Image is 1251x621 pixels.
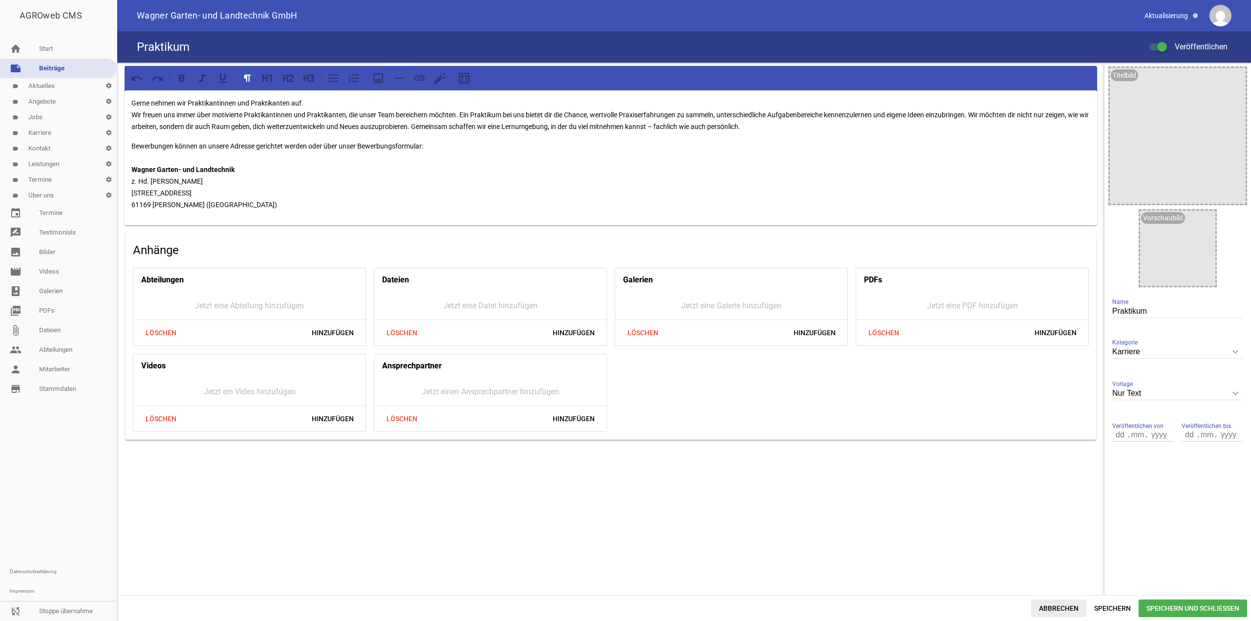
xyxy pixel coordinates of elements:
[101,125,117,141] i: settings
[378,324,425,342] span: Löschen
[545,324,603,342] span: Hinzufügen
[10,324,22,336] i: attach_file
[141,358,166,374] h4: Videos
[545,410,603,428] span: Hinzufügen
[12,161,19,168] i: label
[12,146,19,152] i: label
[101,141,117,156] i: settings
[12,177,19,183] i: label
[12,114,19,121] i: label
[141,272,184,288] h4: Abteilungen
[1182,428,1198,441] input: dd
[1027,324,1084,342] span: Hinzufügen
[864,272,882,288] h4: PDFs
[10,605,22,617] i: sync_disabled
[10,266,22,278] i: movie
[1216,428,1240,441] input: yyyy
[10,227,22,238] i: rate_review
[1111,69,1138,81] div: Titelbild
[137,39,190,55] h4: Praktikum
[131,140,1090,211] p: Bewerbungen können an unsere Adresse gerichtet werden oder über unser Bewerbungsformular: z. Hd. ...
[101,188,117,203] i: settings
[101,94,117,109] i: settings
[10,344,22,356] i: people
[378,410,425,428] span: Löschen
[382,272,409,288] h4: Dateien
[382,358,442,374] h4: Ansprechpartner
[1198,428,1216,441] input: mm
[133,292,366,320] div: Jetzt eine Abteilung hinzufügen
[101,172,117,188] i: settings
[304,410,362,428] span: Hinzufügen
[101,78,117,94] i: settings
[1163,42,1228,51] span: Veröffentlichen
[1129,428,1146,441] input: mm
[860,324,907,342] span: Löschen
[12,83,19,89] i: label
[101,109,117,125] i: settings
[10,364,22,375] i: person
[137,410,184,428] span: Löschen
[10,285,22,297] i: photo_album
[133,378,366,406] div: Jetzt ein Video hinzufügen
[10,43,22,55] i: home
[304,324,362,342] span: Hinzufügen
[619,324,666,342] span: Löschen
[1112,428,1129,441] input: dd
[623,272,653,288] h4: Galerien
[12,193,19,199] i: label
[1086,600,1139,617] span: Speichern
[1182,421,1231,431] span: Veröffentlichen bis
[131,166,235,173] strong: Wagner Garten- und Landtechnik
[12,99,19,105] i: label
[374,378,606,406] div: Jetzt einen Ansprechpartner hinzufügen
[856,292,1088,320] div: Jetzt eine PDF hinzufügen
[10,207,22,219] i: event
[1139,600,1247,617] span: Speichern und Schließen
[137,11,298,20] span: Wagner Garten- und Landtechnik GmbH
[1228,385,1243,401] i: keyboard_arrow_down
[615,292,847,320] div: Jetzt eine Galerie hinzufügen
[12,130,19,136] i: label
[374,292,606,320] div: Jetzt eine Datei hinzufügen
[137,324,184,342] span: Löschen
[101,156,117,172] i: settings
[10,383,22,395] i: store_mall_directory
[10,246,22,258] i: image
[786,324,843,342] span: Hinzufügen
[131,97,1090,132] p: Gerne nehmen wir Praktikantinnen und Praktikanten auf. Wir freuen uns immer über motivierte Prakt...
[10,63,22,74] i: note
[1141,212,1185,224] div: Vorschaubild
[10,305,22,317] i: picture_as_pdf
[133,242,1089,258] h4: Anhänge
[1031,600,1086,617] span: Abbrechen
[1112,421,1164,431] span: Veröffentlichen von
[1146,428,1171,441] input: yyyy
[1228,344,1243,360] i: keyboard_arrow_down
